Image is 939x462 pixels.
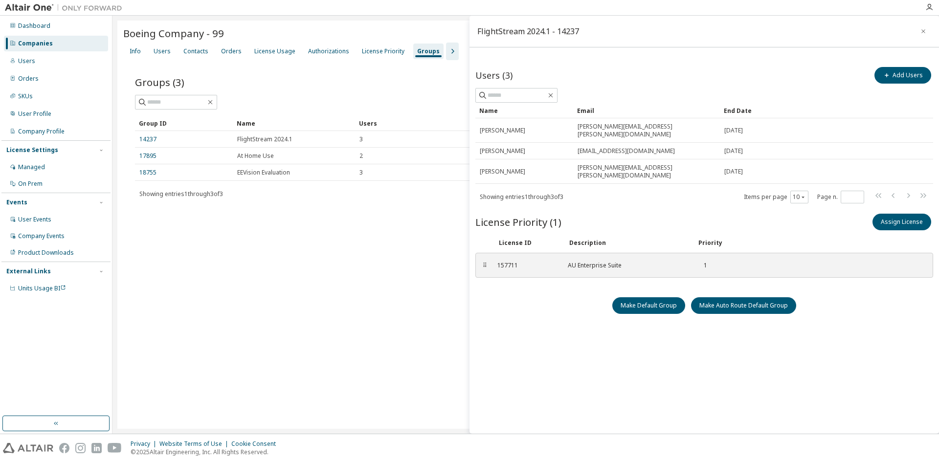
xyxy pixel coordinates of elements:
[359,169,363,176] span: 3
[18,57,35,65] div: Users
[482,262,488,269] div: ⠿
[480,193,563,201] span: Showing entries 1 through 3 of 3
[183,47,208,55] div: Contacts
[139,190,223,198] span: Showing entries 1 through 3 of 3
[817,191,864,203] span: Page n.
[6,198,27,206] div: Events
[59,443,69,453] img: facebook.svg
[359,135,363,143] span: 3
[18,284,66,292] span: Units Usage BI
[874,67,931,84] button: Add Users
[18,40,53,47] div: Companies
[569,239,687,247] div: Description
[18,22,50,30] div: Dashboard
[480,147,525,155] span: [PERSON_NAME]
[793,193,806,201] button: 10
[475,69,513,81] span: Users (3)
[154,47,171,55] div: Users
[130,47,141,55] div: Info
[744,191,808,203] span: Items per page
[18,180,43,188] div: On Prem
[231,440,282,448] div: Cookie Consent
[480,127,525,134] span: [PERSON_NAME]
[578,147,675,155] span: [EMAIL_ADDRESS][DOMAIN_NAME]
[568,262,685,269] div: AU Enterprise Suite
[18,128,65,135] div: Company Profile
[359,152,363,160] span: 2
[139,152,156,160] a: 17895
[159,440,231,448] div: Website Terms of Use
[91,443,102,453] img: linkedin.svg
[139,115,229,131] div: Group ID
[139,169,156,176] a: 18755
[18,249,74,257] div: Product Downloads
[497,262,556,269] div: 157711
[697,262,707,269] div: 1
[480,168,525,176] span: [PERSON_NAME]
[872,214,931,230] button: Assign License
[479,103,569,118] div: Name
[237,115,351,131] div: Name
[577,103,716,118] div: Email
[578,123,715,138] span: [PERSON_NAME][EMAIL_ADDRESS][PERSON_NAME][DOMAIN_NAME]
[698,239,722,247] div: Priority
[18,232,65,240] div: Company Events
[18,163,45,171] div: Managed
[18,92,33,100] div: SKUs
[18,110,51,118] div: User Profile
[578,164,715,179] span: [PERSON_NAME][EMAIL_ADDRESS][PERSON_NAME][DOMAIN_NAME]
[724,168,743,176] span: [DATE]
[499,239,558,247] div: License ID
[237,169,290,176] span: EEVision Evaluation
[237,135,292,143] span: FlightStream 2024.1
[477,27,579,35] div: FlightStream 2024.1 - 14237
[139,135,156,143] a: 14237
[131,448,282,456] p: © 2025 Altair Engineering, Inc. All Rights Reserved.
[475,215,561,229] span: License Priority (1)
[135,75,184,89] span: Groups (3)
[18,216,51,223] div: User Events
[108,443,122,453] img: youtube.svg
[254,47,295,55] div: License Usage
[237,152,274,160] span: At Home Use
[691,297,796,314] button: Make Auto Route Default Group
[131,440,159,448] div: Privacy
[724,127,743,134] span: [DATE]
[3,443,53,453] img: altair_logo.svg
[6,267,51,275] div: External Links
[724,103,906,118] div: End Date
[362,47,404,55] div: License Priority
[724,147,743,155] span: [DATE]
[5,3,127,13] img: Altair One
[308,47,349,55] div: Authorizations
[221,47,242,55] div: Orders
[75,443,86,453] img: instagram.svg
[612,297,685,314] button: Make Default Group
[6,146,58,154] div: License Settings
[417,47,440,55] div: Groups
[359,115,889,131] div: Users
[18,75,39,83] div: Orders
[123,26,224,40] span: Boeing Company - 99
